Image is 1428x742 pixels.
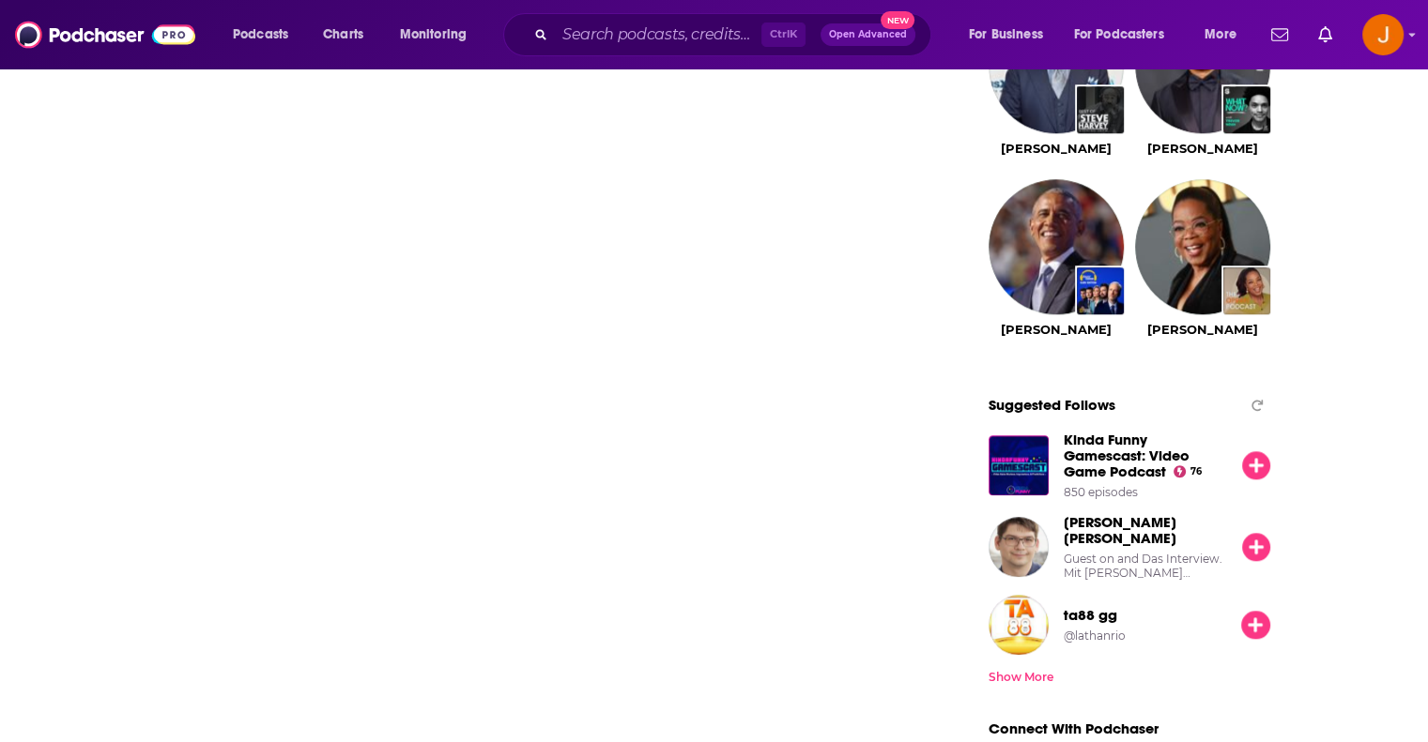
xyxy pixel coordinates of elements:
[1001,141,1112,156] a: Steve Harvey
[881,11,914,29] span: New
[1223,86,1270,133] img: What Now? with Trevor Noah
[1077,267,1124,314] img: The Daily Show: Ears Edition
[1064,485,1138,499] div: 850 episodes
[989,396,1115,414] span: Suggested Follows
[1147,141,1258,156] a: Trevor Noah
[1074,22,1164,48] span: For Podcasters
[555,20,761,50] input: Search podcasts, credits, & more...
[521,13,949,56] div: Search podcasts, credits, & more...
[1190,468,1201,476] span: 76
[1135,179,1270,314] img: Oprah Winfrey
[1311,19,1340,51] a: Show notifications dropdown
[387,20,491,50] button: open menu
[1191,20,1260,50] button: open menu
[1174,465,1202,477] a: 76
[1223,267,1270,314] img: The Oprah Podcast
[1064,431,1190,480] a: Kinda Funny Gamescast: Video Game Podcast
[1064,514,1231,546] a: Falk Steiner
[1362,14,1404,55] button: Show profile menu
[1064,606,1117,624] span: ta88 gg
[1064,552,1223,580] div: Guest on and Das Interview. Mit [PERSON_NAME]…
[220,20,313,50] button: open menu
[1147,322,1258,337] a: Oprah Winfrey
[1264,19,1296,51] a: Show notifications dropdown
[1242,533,1270,561] button: Follow
[15,17,195,53] img: Podchaser - Follow, Share and Rate Podcasts
[1362,14,1404,55] span: Logged in as justine87181
[989,595,1049,655] img: lathanrio
[233,22,288,48] span: Podcasts
[829,30,907,39] span: Open Advanced
[1064,513,1176,547] span: [PERSON_NAME] [PERSON_NAME]
[1242,451,1270,479] button: Follow
[761,23,806,47] span: Ctrl K
[1064,607,1117,623] a: lathanrio
[1062,20,1191,50] button: open menu
[311,20,375,50] a: Charts
[400,22,467,48] span: Monitoring
[956,20,1067,50] button: open menu
[1001,322,1112,337] a: Barack Obama
[1241,611,1269,639] button: Follow
[1362,14,1404,55] img: User Profile
[821,23,915,46] button: Open AdvancedNew
[1077,86,1124,133] img: Best of The Steve Harvey Morning Show
[323,22,363,48] span: Charts
[1205,22,1236,48] span: More
[969,22,1043,48] span: For Business
[989,517,1049,577] img: Falk Steiner
[989,435,1049,495] img: Kinda Funny Gamescast: Video Game Podcast
[989,179,1124,314] img: Barack Obama
[989,670,1053,684] div: Show More
[989,719,1159,737] span: Connect With Podchaser
[1064,628,1126,643] div: @lathanrio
